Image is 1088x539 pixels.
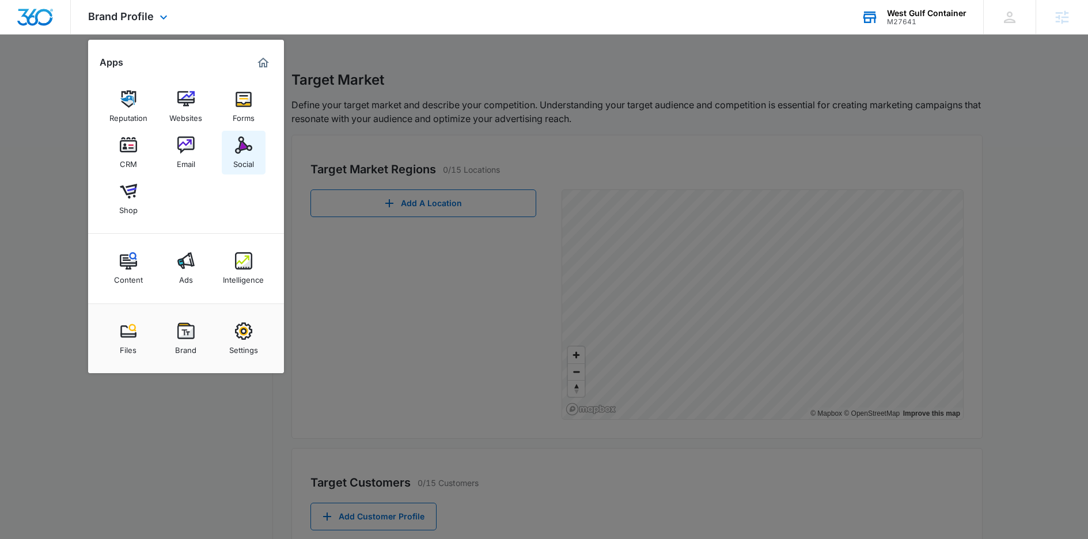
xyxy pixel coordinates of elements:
[164,85,208,128] a: Websites
[107,131,150,174] a: CRM
[222,317,266,360] a: Settings
[120,154,137,169] div: CRM
[222,131,266,174] a: Social
[164,131,208,174] a: Email
[107,177,150,221] a: Shop
[222,246,266,290] a: Intelligence
[164,246,208,290] a: Ads
[222,85,266,128] a: Forms
[887,9,966,18] div: account name
[233,154,254,169] div: Social
[177,154,195,169] div: Email
[175,340,196,355] div: Brand
[114,269,143,284] div: Content
[169,108,202,123] div: Websites
[107,317,150,360] a: Files
[119,200,138,215] div: Shop
[100,57,123,68] h2: Apps
[164,317,208,360] a: Brand
[233,108,255,123] div: Forms
[107,246,150,290] a: Content
[179,269,193,284] div: Ads
[109,108,147,123] div: Reputation
[107,85,150,128] a: Reputation
[120,340,137,355] div: Files
[223,269,264,284] div: Intelligence
[887,18,966,26] div: account id
[254,54,272,72] a: Marketing 360® Dashboard
[229,340,258,355] div: Settings
[88,10,154,22] span: Brand Profile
